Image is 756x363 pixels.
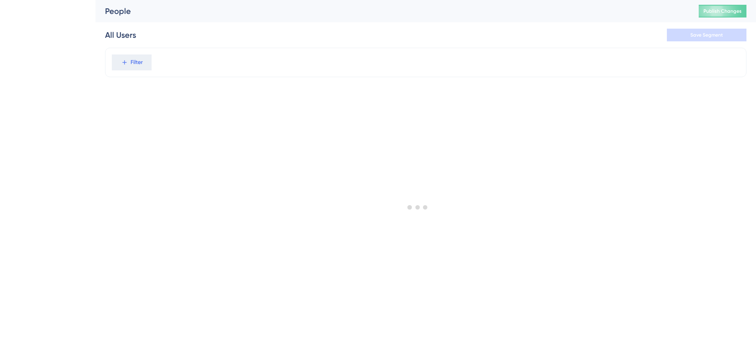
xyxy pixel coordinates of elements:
button: Save Segment [667,29,746,41]
span: Publish Changes [703,8,742,14]
div: All Users [105,29,136,41]
button: Publish Changes [699,5,746,17]
span: Save Segment [690,32,723,38]
div: People [105,6,679,17]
